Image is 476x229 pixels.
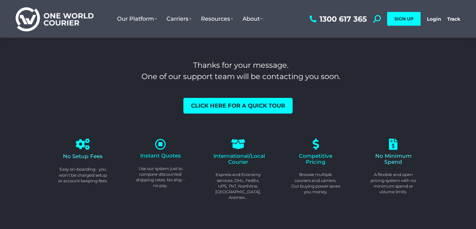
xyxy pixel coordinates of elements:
span: No Minimum Spend [375,153,412,165]
span: Carriers [166,15,192,22]
span: No Setup Fees [63,153,103,159]
p: Express and Economy services. DHL, FedEx, UPS, TNT, Northline, [GEOGRAPHIC_DATA], Aramex... [213,172,263,200]
span: SIGN UP [394,16,413,22]
a: Our Platform [112,9,162,29]
span: Instant Quotes [140,152,181,159]
a: Carriers [162,9,196,29]
span: Resources [201,15,233,22]
p: Browse multiple couriers and carriers. Our buying power saves you money. [291,172,340,194]
span: International/Local Courier [213,153,265,165]
a: Login [427,16,441,22]
p: Use our system just to compare discounted shipping rates. No ship - no pay. [136,166,185,189]
a: Resources [196,9,238,29]
a: SIGN UP [387,12,421,26]
a: 1300 617 365 [308,15,367,23]
a: Track [447,16,460,22]
a: Click here for a quick tour [183,98,293,114]
span: Click here for a quick tour [191,103,285,109]
span: Competitive Pricing [299,153,332,165]
h3: Thanks for your message. One of our support team will be contacting you soon. [56,60,426,82]
a: About [238,9,268,29]
p: A flexible and open pricing system with no minimum spend or volume limits. [369,172,418,194]
p: Easy on-boarding - you won't be charged setup or account keeping fees. [58,166,108,184]
img: One World Courier [16,6,94,32]
span: About [243,15,263,22]
span: Our Platform [117,15,157,22]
